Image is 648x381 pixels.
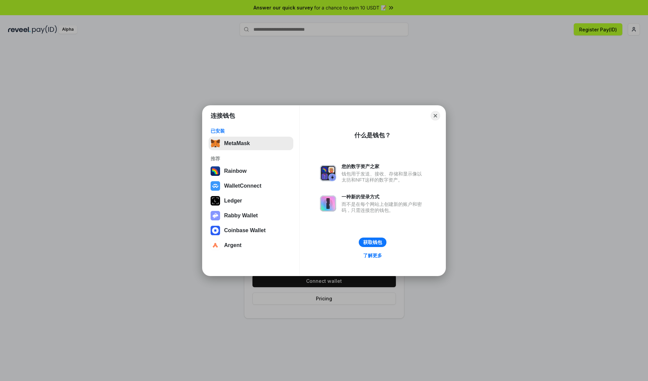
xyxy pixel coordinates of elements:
[209,224,293,237] button: Coinbase Wallet
[211,112,235,120] h1: 连接钱包
[224,242,242,248] div: Argent
[342,163,425,169] div: 您的数字资产之家
[209,209,293,222] button: Rabby Wallet
[359,238,386,247] button: 获取钱包
[211,181,220,191] img: svg+xml,%3Csvg%20width%3D%2228%22%20height%3D%2228%22%20viewBox%3D%220%200%2028%2028%22%20fill%3D...
[211,196,220,206] img: svg+xml,%3Csvg%20xmlns%3D%22http%3A%2F%2Fwww.w3.org%2F2000%2Fsvg%22%20width%3D%2228%22%20height%3...
[224,213,258,219] div: Rabby Wallet
[320,195,336,212] img: svg+xml,%3Csvg%20xmlns%3D%22http%3A%2F%2Fwww.w3.org%2F2000%2Fsvg%22%20fill%3D%22none%22%20viewBox...
[363,252,382,258] div: 了解更多
[342,171,425,183] div: 钱包用于发送、接收、存储和显示像以太坊和NFT这样的数字资产。
[354,131,391,139] div: 什么是钱包？
[209,194,293,208] button: Ledger
[342,194,425,200] div: 一种新的登录方式
[224,198,242,204] div: Ledger
[209,164,293,178] button: Rainbow
[431,111,440,120] button: Close
[224,227,266,234] div: Coinbase Wallet
[359,251,386,260] a: 了解更多
[342,201,425,213] div: 而不是在每个网站上创建新的账户和密码，只需连接您的钱包。
[209,137,293,150] button: MetaMask
[211,211,220,220] img: svg+xml,%3Csvg%20xmlns%3D%22http%3A%2F%2Fwww.w3.org%2F2000%2Fsvg%22%20fill%3D%22none%22%20viewBox...
[224,140,250,146] div: MetaMask
[209,239,293,252] button: Argent
[320,165,336,181] img: svg+xml,%3Csvg%20xmlns%3D%22http%3A%2F%2Fwww.w3.org%2F2000%2Fsvg%22%20fill%3D%22none%22%20viewBox...
[211,156,291,162] div: 推荐
[211,166,220,176] img: svg+xml,%3Csvg%20width%3D%22120%22%20height%3D%22120%22%20viewBox%3D%220%200%20120%20120%22%20fil...
[224,183,262,189] div: WalletConnect
[211,128,291,134] div: 已安装
[211,241,220,250] img: svg+xml,%3Csvg%20width%3D%2228%22%20height%3D%2228%22%20viewBox%3D%220%200%2028%2028%22%20fill%3D...
[363,239,382,245] div: 获取钱包
[211,139,220,148] img: svg+xml,%3Csvg%20fill%3D%22none%22%20height%3D%2233%22%20viewBox%3D%220%200%2035%2033%22%20width%...
[211,226,220,235] img: svg+xml,%3Csvg%20width%3D%2228%22%20height%3D%2228%22%20viewBox%3D%220%200%2028%2028%22%20fill%3D...
[224,168,247,174] div: Rainbow
[209,179,293,193] button: WalletConnect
